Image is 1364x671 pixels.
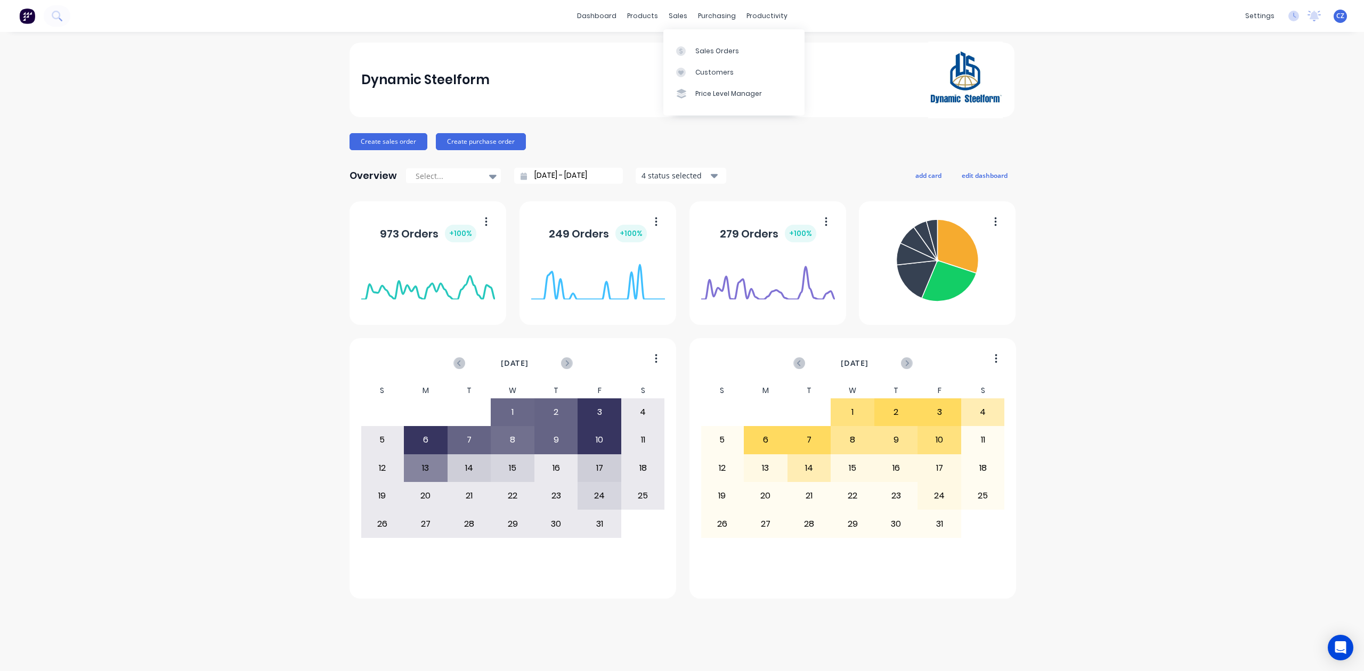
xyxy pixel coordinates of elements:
div: 22 [831,482,874,509]
div: 21 [448,482,491,509]
div: 16 [875,455,918,481]
div: 19 [701,482,744,509]
button: Create sales order [350,133,427,150]
div: 4 status selected [642,170,709,181]
div: 10 [578,427,621,453]
div: 16 [535,455,578,481]
div: 11 [622,427,664,453]
div: 249 Orders [549,225,647,242]
div: products [622,8,663,24]
div: 27 [404,510,447,537]
div: 13 [404,455,447,481]
div: 10 [918,427,961,453]
div: 26 [361,510,404,537]
div: S [961,383,1005,398]
div: W [491,383,534,398]
div: + 100 % [615,225,647,242]
div: 24 [578,482,621,509]
div: 6 [744,427,787,453]
div: 9 [535,427,578,453]
div: 7 [448,427,491,453]
a: Customers [663,62,805,83]
div: Customers [695,68,734,77]
div: 6 [404,427,447,453]
div: 973 Orders [380,225,476,242]
div: sales [663,8,693,24]
div: 29 [831,510,874,537]
div: 8 [491,427,534,453]
div: W [831,383,874,398]
div: 20 [744,482,787,509]
div: 30 [875,510,918,537]
div: M [404,383,448,398]
div: 7 [788,427,831,453]
button: 4 status selected [636,168,726,184]
div: 1 [491,399,534,425]
span: [DATE] [501,357,529,369]
div: 14 [788,455,831,481]
div: 14 [448,455,491,481]
button: Create purchase order [436,133,526,150]
div: 29 [491,510,534,537]
div: settings [1240,8,1280,24]
button: edit dashboard [955,168,1014,182]
span: CZ [1336,11,1344,21]
div: 5 [701,427,744,453]
div: 2 [535,399,578,425]
span: [DATE] [841,357,868,369]
div: 279 Orders [720,225,816,242]
div: 2 [875,399,918,425]
div: productivity [741,8,793,24]
div: T [448,383,491,398]
div: 26 [701,510,744,537]
div: Price Level Manager [695,89,762,99]
div: + 100 % [785,225,816,242]
div: 18 [962,455,1004,481]
div: 25 [622,482,664,509]
div: 9 [875,427,918,453]
div: 15 [491,455,534,481]
div: T [534,383,578,398]
div: 31 [578,510,621,537]
div: Sales Orders [695,46,739,56]
div: 28 [788,510,831,537]
div: S [361,383,404,398]
div: 5 [361,427,404,453]
a: Sales Orders [663,40,805,61]
div: 1 [831,399,874,425]
img: Dynamic Steelform [928,42,1003,118]
div: 21 [788,482,831,509]
div: 20 [404,482,447,509]
div: 31 [918,510,961,537]
div: 4 [962,399,1004,425]
div: M [744,383,787,398]
a: dashboard [572,8,622,24]
div: S [621,383,665,398]
div: + 100 % [445,225,476,242]
div: Open Intercom Messenger [1328,635,1353,660]
a: Price Level Manager [663,83,805,104]
div: T [787,383,831,398]
div: 23 [535,482,578,509]
div: 15 [831,455,874,481]
div: 18 [622,455,664,481]
img: Factory [19,8,35,24]
div: Dynamic Steelform [361,69,490,91]
div: 8 [831,427,874,453]
div: 17 [918,455,961,481]
div: 30 [535,510,578,537]
div: 3 [918,399,961,425]
button: add card [908,168,948,182]
div: 4 [622,399,664,425]
div: 22 [491,482,534,509]
div: 3 [578,399,621,425]
div: S [701,383,744,398]
div: 23 [875,482,918,509]
div: 27 [744,510,787,537]
div: 11 [962,427,1004,453]
div: purchasing [693,8,741,24]
div: 24 [918,482,961,509]
div: T [874,383,918,398]
div: 19 [361,482,404,509]
div: 28 [448,510,491,537]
